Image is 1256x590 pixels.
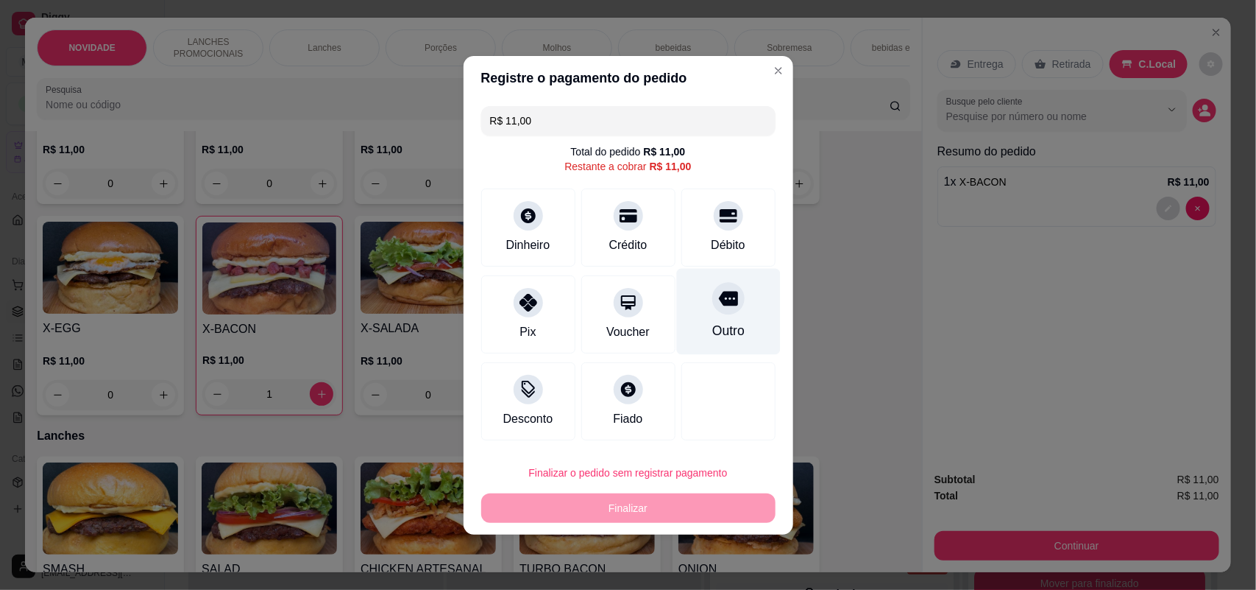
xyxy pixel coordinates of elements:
[650,159,692,174] div: R$ 11,00
[606,323,650,341] div: Voucher
[519,323,536,341] div: Pix
[506,236,550,254] div: Dinheiro
[564,159,691,174] div: Restante a cobrar
[767,59,790,82] button: Close
[464,56,793,100] header: Registre o pagamento do pedido
[712,321,744,340] div: Outro
[490,106,767,136] input: Ex.: hambúrguer de cordeiro
[571,144,686,159] div: Total do pedido
[644,144,686,159] div: R$ 11,00
[613,410,642,428] div: Fiado
[481,458,776,488] button: Finalizar o pedido sem registrar pagamento
[503,410,553,428] div: Desconto
[711,236,745,254] div: Débito
[609,236,647,254] div: Crédito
